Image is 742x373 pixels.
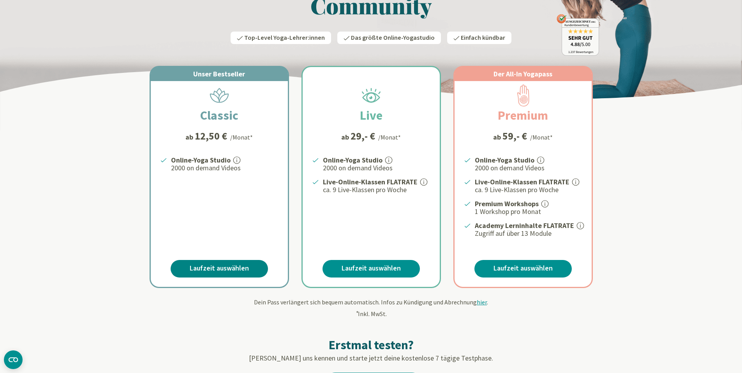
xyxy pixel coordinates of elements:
img: ausgezeichnet_badge.png [557,14,599,56]
strong: Online-Yoga Studio [475,156,534,164]
div: /Monat* [230,133,253,142]
h2: Erstmal testen? [143,337,599,353]
h2: Classic [182,106,257,125]
p: 1 Workshop pro Monat [475,207,582,216]
strong: Premium Workshops [475,199,539,208]
p: Zugriff auf über 13 Module [475,229,582,238]
div: /Monat* [530,133,553,142]
span: ab [341,132,351,142]
a: Laufzeit auswählen [474,260,572,278]
h2: Live [341,106,401,125]
strong: Live-Online-Klassen FLATRATE [475,177,569,186]
button: CMP-Widget öffnen [4,350,23,369]
span: Top-Level Yoga-Lehrer:innen [244,34,325,42]
span: Unser Bestseller [193,69,245,78]
a: Laufzeit auswählen [171,260,268,278]
a: Laufzeit auswählen [323,260,420,278]
span: ab [185,132,195,142]
div: Dein Pass verlängert sich bequem automatisch. Infos zu Kündigung und Abrechnung . Inkl. MwSt. [143,297,599,318]
div: 12,50 € [195,131,227,141]
div: 59,- € [502,131,527,141]
p: 2000 on demand Videos [171,163,278,173]
p: 2000 on demand Videos [475,163,582,173]
p: [PERSON_NAME] uns kennen und starte jetzt deine kostenlose 7 tägige Testphase. [143,353,599,363]
span: Das größte Online-Yogastudio [351,34,435,42]
div: /Monat* [378,133,401,142]
strong: Live-Online-Klassen FLATRATE [323,177,418,186]
span: Der All-In Yogapass [493,69,552,78]
p: ca. 9 Live-Klassen pro Woche [475,185,582,194]
strong: Online-Yoga Studio [171,156,231,164]
h2: Premium [479,106,567,125]
span: hier [477,298,487,306]
p: 2000 on demand Videos [323,163,430,173]
strong: Online-Yoga Studio [323,156,382,164]
strong: Academy Lerninhalte FLATRATE [475,221,574,230]
p: ca. 9 Live-Klassen pro Woche [323,185,430,194]
span: Einfach kündbar [461,34,505,42]
span: ab [493,132,502,142]
div: 29,- € [351,131,375,141]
